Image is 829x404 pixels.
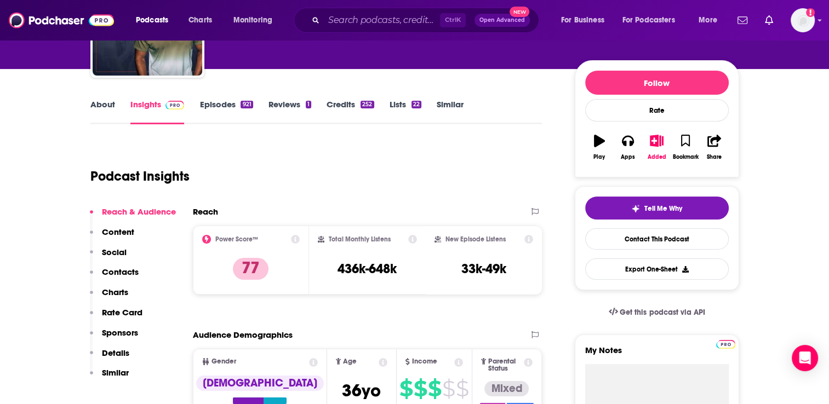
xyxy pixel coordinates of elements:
[90,367,129,388] button: Similar
[621,154,635,160] div: Apps
[644,204,682,213] span: Tell Me Why
[411,101,421,108] div: 22
[484,381,529,396] div: Mixed
[128,11,182,29] button: open menu
[329,235,391,243] h2: Total Monthly Listens
[90,247,127,267] button: Social
[102,206,176,217] p: Reach & Audience
[102,267,139,277] p: Contacts
[338,261,397,277] h3: 436k-648k
[306,101,311,108] div: 1
[233,13,272,28] span: Monitoring
[193,206,218,217] h2: Reach
[585,128,614,167] button: Play
[620,308,705,317] span: Get this podcast via API
[102,367,129,378] p: Similar
[716,338,735,349] a: Pro website
[648,154,666,160] div: Added
[215,235,258,243] h2: Power Score™
[791,8,815,32] img: User Profile
[102,247,127,257] p: Social
[437,99,464,124] a: Similar
[700,128,728,167] button: Share
[615,11,691,29] button: open menu
[585,197,729,220] button: tell me why sparkleTell Me Why
[792,345,818,371] div: Open Intercom Messenger
[442,380,455,397] span: $
[90,168,190,184] h1: Podcast Insights
[90,99,115,124] a: About
[561,13,604,28] span: For Business
[631,204,640,213] img: tell me why sparkle
[716,340,735,349] img: Podchaser Pro
[600,299,714,326] a: Get this podcast via API
[672,154,698,160] div: Bookmark
[90,327,138,348] button: Sponsors
[642,128,671,167] button: Added
[428,380,441,397] span: $
[671,128,700,167] button: Bookmark
[456,380,468,397] span: $
[585,228,729,250] a: Contact This Podcast
[130,99,185,124] a: InsightsPodchaser Pro
[699,13,717,28] span: More
[399,380,413,397] span: $
[761,11,777,30] a: Show notifications dropdown
[196,376,324,391] div: [DEMOGRAPHIC_DATA]
[593,154,605,160] div: Play
[791,8,815,32] span: Logged in as BenLaurro
[691,11,731,29] button: open menu
[622,13,675,28] span: For Podcasters
[488,358,522,372] span: Parental Status
[806,8,815,17] svg: Add a profile image
[412,358,437,365] span: Income
[361,101,374,108] div: 252
[553,11,618,29] button: open menu
[343,358,357,365] span: Age
[614,128,642,167] button: Apps
[90,227,134,247] button: Content
[585,345,729,364] label: My Notes
[181,11,219,29] a: Charts
[585,99,729,122] div: Rate
[90,206,176,227] button: Reach & Audience
[241,101,253,108] div: 921
[90,287,128,307] button: Charts
[461,261,506,277] h3: 33k-49k
[90,348,129,368] button: Details
[9,10,114,31] img: Podchaser - Follow, Share and Rate Podcasts
[733,11,752,30] a: Show notifications dropdown
[510,7,529,17] span: New
[136,13,168,28] span: Podcasts
[390,99,421,124] a: Lists22
[102,348,129,358] p: Details
[414,380,427,397] span: $
[102,307,142,318] p: Rate Card
[102,227,134,237] p: Content
[90,267,139,287] button: Contacts
[440,13,466,27] span: Ctrl K
[211,358,236,365] span: Gender
[102,287,128,297] p: Charts
[707,154,722,160] div: Share
[188,13,212,28] span: Charts
[199,99,253,124] a: Episodes921
[585,71,729,95] button: Follow
[226,11,287,29] button: open menu
[327,99,374,124] a: Credits252
[193,330,293,340] h2: Audience Demographics
[102,327,138,338] p: Sponsors
[90,307,142,327] button: Rate Card
[233,258,268,280] p: 77
[324,11,440,29] input: Search podcasts, credits, & more...
[304,8,550,33] div: Search podcasts, credits, & more...
[791,8,815,32] button: Show profile menu
[479,18,525,23] span: Open Advanced
[585,258,729,280] button: Export One-Sheet
[445,235,506,243] h2: New Episode Listens
[268,99,311,124] a: Reviews1
[342,380,381,401] span: 36 yo
[165,101,185,109] img: Podchaser Pro
[474,14,530,27] button: Open AdvancedNew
